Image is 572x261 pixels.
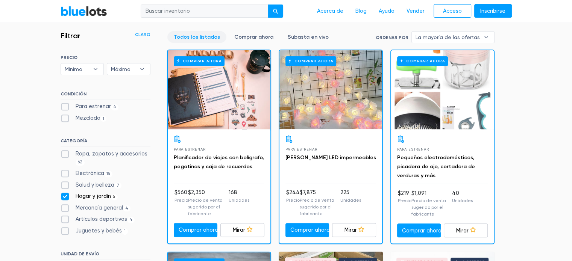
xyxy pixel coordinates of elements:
font: 4 [125,206,128,211]
font: Para estrenar [397,147,429,151]
a: Mirar [332,223,376,237]
font: Precio de venta sugerido por el fabricante [411,198,446,217]
font: Comprar ahora [183,59,222,63]
font: 15 [106,171,110,176]
font: Inscribirse [480,8,505,14]
a: Inscribirse [474,4,512,18]
font: $2,350 [188,189,205,196]
font: Acceso [443,8,462,14]
font: 1 [103,116,104,121]
font: 40 [452,190,459,196]
font: Hogar y jardín [76,193,111,199]
input: Buscar inventario [141,5,269,18]
a: Comprar ahora [285,223,329,237]
a: [PERSON_NAME] LED impermeables [285,154,376,161]
a: Comprar ahora [397,223,441,237]
font: Precio de venta sugerido por el fabricante [300,198,334,216]
font: La mayoría de las ofertas [416,34,480,40]
font: Mirar [344,227,357,233]
font: Ayuda [379,8,394,14]
a: Pequeños electrodomésticos, picadora de ajo, cortadora de verduras y más [397,154,475,179]
font: 4 [129,217,132,222]
font: Artículos deportivos [76,216,127,222]
font: $244 [286,189,300,196]
a: Comprar ahora [391,50,494,129]
font: Acerca de [317,8,343,14]
font: Unidades [452,198,473,203]
a: Comprar ahora [174,223,218,237]
font: 168 [229,189,237,196]
font: Comprar ahora [290,227,330,233]
font: Precio de venta sugerido por el fabricante [188,198,223,216]
a: Comprar ahora [279,50,382,129]
font: Unidades [340,198,361,203]
font: Comprar ahora [402,227,442,234]
a: Acceso [434,4,471,18]
font: 225 [340,189,349,196]
font: Para estrenar [285,147,317,151]
font: Comprar ahora [406,59,445,63]
a: Planificador de viajes con bolígrafo, pegatinas y caja de recuerdos [174,154,264,170]
font: 62 [78,160,82,164]
font: Mezclado [76,115,100,121]
a: Acerca de [311,4,349,18]
a: Todos los listados [167,31,226,43]
font: Unidades [229,198,249,203]
font: 1 [124,229,126,234]
a: Subasta en vivo [281,31,335,43]
font: 5 [113,194,115,199]
a: Ayuda [373,4,401,18]
font: Comprar ahora [234,34,273,40]
font: Juguetes y bebés [76,228,122,234]
a: Mirar [444,223,488,237]
font: PRECIO [61,55,77,60]
font: Precio [286,198,300,203]
font: Comprar ahora [179,227,218,233]
font: Mercancía general [76,205,123,211]
a: Blog [349,4,373,18]
font: Claro [135,32,150,37]
font: Ropa, zapatos y accesorios [76,151,147,157]
font: Máximo [111,66,130,72]
font: Subasta en vivo [288,34,329,40]
font: Para estrenar [76,103,111,110]
font: Salud y belleza [76,182,114,188]
a: Claro [135,31,150,38]
font: $1,091 [411,190,426,196]
font: 4 [113,104,116,109]
font: $219 [398,190,409,196]
font: UNIDAD DE ENVÍO [61,251,99,256]
font: $560 [174,189,187,196]
a: Comprar ahora [168,50,270,129]
a: Mirar [220,223,264,237]
font: Para estrenar [174,147,205,151]
font: 7 [117,183,119,188]
font: CONDICIÓN [61,91,86,97]
font: Vender [407,8,425,14]
font: Mirar [456,227,469,234]
font: Blog [355,8,367,14]
font: Filtrar [61,31,80,40]
font: Precio [398,198,411,203]
font: Todos los listados [174,34,220,40]
a: Vender [401,4,431,18]
a: Comprar ahora [228,31,280,43]
font: $7,875 [300,189,316,196]
font: Mirar [233,227,245,233]
font: Ordenar por [376,35,408,40]
font: CATEGORÍA [61,138,87,143]
font: Precio [174,198,188,203]
font: Electrónica [76,170,104,177]
font: Comprar ahora [294,59,334,63]
font: Mínimo [65,66,82,72]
